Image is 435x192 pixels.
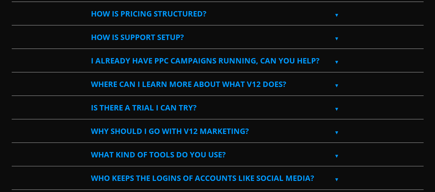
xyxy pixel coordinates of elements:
[91,143,344,166] label: What kind of tools do you use?
[91,167,344,189] label: Who keeps the logins of accounts like social media?
[91,49,344,72] label: I already have PPC campaigns running, can you help?
[91,120,344,142] label: Why should I go with V12 Marketing?
[403,162,435,192] iframe: Chat Widget
[91,73,344,96] label: Where can I learn more about what V12 does?
[91,96,344,119] label: Is there a trial I can try?
[91,26,344,49] label: How is support setup?
[91,2,344,25] label: How is pricing structured?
